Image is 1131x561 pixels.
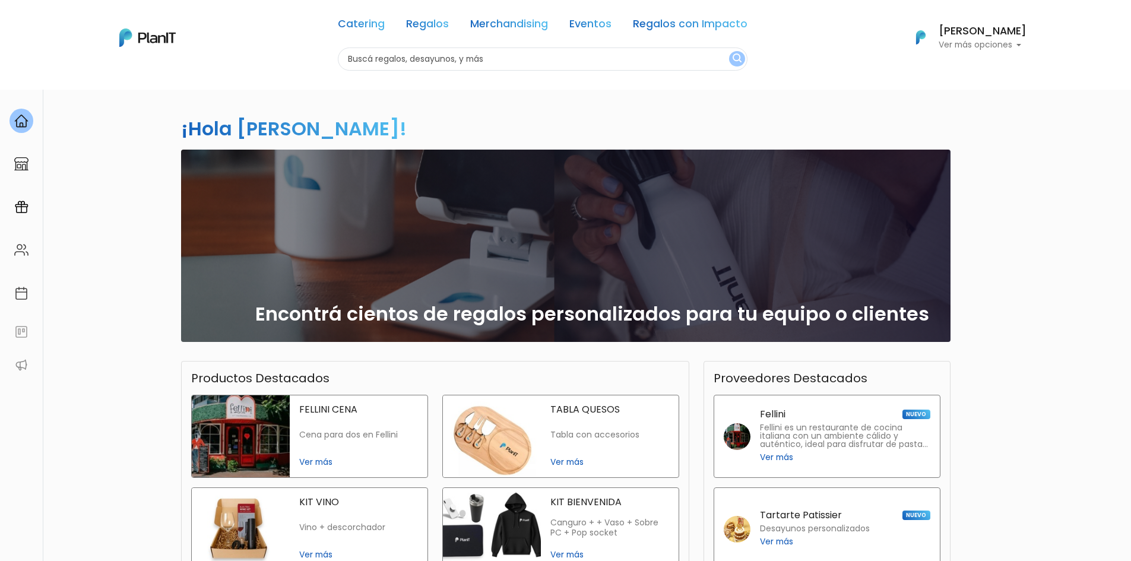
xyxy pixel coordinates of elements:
img: feedback-78b5a0c8f98aac82b08bfc38622c3050aee476f2c9584af64705fc4e61158814.svg [14,325,28,339]
img: home-e721727adea9d79c4d83392d1f703f7f8bce08238fde08b1acbfd93340b81755.svg [14,114,28,128]
p: FELLINI CENA [299,405,418,414]
a: Regalos [406,19,449,33]
a: Merchandising [470,19,548,33]
a: Fellini NUEVO Fellini es un restaurante de cocina italiana con un ambiente cálido y auténtico, id... [714,395,940,478]
p: KIT VINO [299,497,418,507]
span: NUEVO [902,410,930,419]
h3: Productos Destacados [191,371,330,385]
p: Cena para dos en Fellini [299,430,418,440]
p: Ver más opciones [939,41,1027,49]
h2: ¡Hola [PERSON_NAME]! [181,115,407,142]
p: Vino + descorchador [299,522,418,533]
span: Ver más [299,456,418,468]
p: Tabla con accesorios [550,430,669,440]
h2: Encontrá cientos de regalos personalizados para tu equipo o clientes [255,303,929,325]
p: Tartarte Patissier [760,511,842,520]
span: Ver más [760,535,793,548]
img: people-662611757002400ad9ed0e3c099ab2801c6687ba6c219adb57efc949bc21e19d.svg [14,243,28,257]
span: Ver más [299,549,418,561]
img: calendar-87d922413cdce8b2cf7b7f5f62616a5cf9e4887200fb71536465627b3292af00.svg [14,286,28,300]
a: fellini cena FELLINI CENA Cena para dos en Fellini Ver más [191,395,428,478]
button: PlanIt Logo [PERSON_NAME] Ver más opciones [901,22,1027,53]
img: tartarte patissier [724,516,750,543]
p: Desayunos personalizados [760,525,870,533]
a: Regalos con Impacto [633,19,747,33]
img: PlanIt Logo [908,24,934,50]
a: Catering [338,19,385,33]
span: Ver más [550,549,669,561]
span: Ver más [550,456,669,468]
img: PlanIt Logo [119,28,176,47]
span: NUEVO [902,511,930,520]
img: search_button-432b6d5273f82d61273b3651a40e1bd1b912527efae98b1b7a1b2c0702e16a8d.svg [733,53,742,65]
a: tabla quesos TABLA QUESOS Tabla con accesorios Ver más [442,395,679,478]
p: TABLA QUESOS [550,405,669,414]
a: Eventos [569,19,612,33]
input: Buscá regalos, desayunos, y más [338,47,747,71]
span: Ver más [760,451,793,464]
p: Fellini [760,410,785,419]
p: Fellini es un restaurante de cocina italiana con un ambiente cálido y auténtico, ideal para disfr... [760,424,930,449]
h3: Proveedores Destacados [714,371,867,385]
p: KIT BIENVENIDA [550,497,669,507]
h6: [PERSON_NAME] [939,26,1027,37]
img: campaigns-02234683943229c281be62815700db0a1741e53638e28bf9629b52c665b00959.svg [14,200,28,214]
img: fellini [724,423,750,450]
img: fellini cena [192,395,290,477]
img: marketplace-4ceaa7011d94191e9ded77b95e3339b90024bf715f7c57f8cf31f2d8c509eaba.svg [14,157,28,171]
p: Canguro + + Vaso + Sobre PC + Pop socket [550,518,669,538]
img: tabla quesos [443,395,541,477]
img: partners-52edf745621dab592f3b2c58e3bca9d71375a7ef29c3b500c9f145b62cc070d4.svg [14,358,28,372]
